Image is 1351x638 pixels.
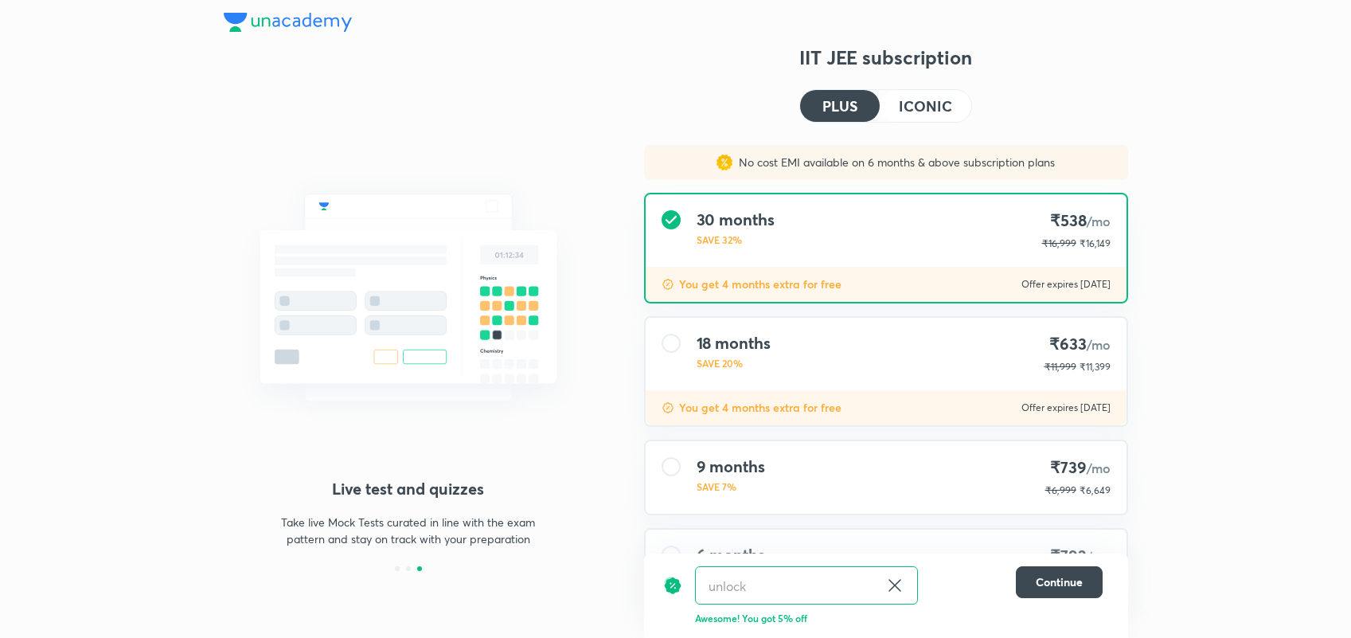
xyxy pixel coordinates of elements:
span: ₹6,649 [1080,484,1111,496]
p: Take live Mock Tests curated in line with the exam pattern and stay on track with your preparation [270,514,547,547]
p: SAVE 20% [697,356,771,370]
h4: 30 months [697,210,775,229]
span: ₹11,399 [1080,361,1111,373]
h4: ₹792 [1047,546,1111,567]
img: mock_test_quizes_521a5f770e.svg [224,159,593,436]
h3: IIT JEE subscription [644,45,1128,70]
span: Continue [1036,574,1083,590]
img: discount [662,278,674,291]
button: Continue [1016,566,1103,598]
p: SAVE 32% [697,233,775,247]
span: /mo [1087,460,1111,476]
span: /mo [1087,336,1111,353]
span: ₹16,149 [1080,237,1111,249]
h4: ₹633 [1044,334,1111,355]
img: Company Logo [224,13,352,32]
p: Awesome! You got 5% off [695,611,1103,625]
p: To be paid as a one-time payment [631,616,1141,629]
p: You get 4 months extra for free [679,400,841,416]
h4: 9 months [697,457,765,476]
p: ₹11,999 [1044,360,1076,374]
p: ₹6,999 [1045,483,1076,498]
img: discount [662,401,674,414]
p: Offer expires [DATE] [1021,278,1111,291]
p: No cost EMI available on 6 months & above subscription plans [732,155,1055,170]
img: discount [663,566,682,605]
p: Offer expires [DATE] [1021,401,1111,414]
img: sales discount [716,155,732,170]
button: PLUS [800,90,880,122]
input: Have a referral code? [696,567,879,605]
h4: PLUS [822,99,857,113]
h4: ₹739 [1045,457,1111,479]
button: ICONIC [880,90,970,122]
h4: 6 months [697,546,765,565]
p: SAVE 7% [697,479,765,494]
span: /mo [1087,213,1111,229]
p: You get 4 months extra for free [679,276,841,292]
p: ₹16,999 [1042,237,1076,251]
h4: ₹538 [1042,210,1111,232]
h4: Live test and quizzes [224,477,593,501]
h4: 18 months [697,334,771,353]
h4: ICONIC [899,99,951,113]
span: /mo [1087,548,1111,565]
